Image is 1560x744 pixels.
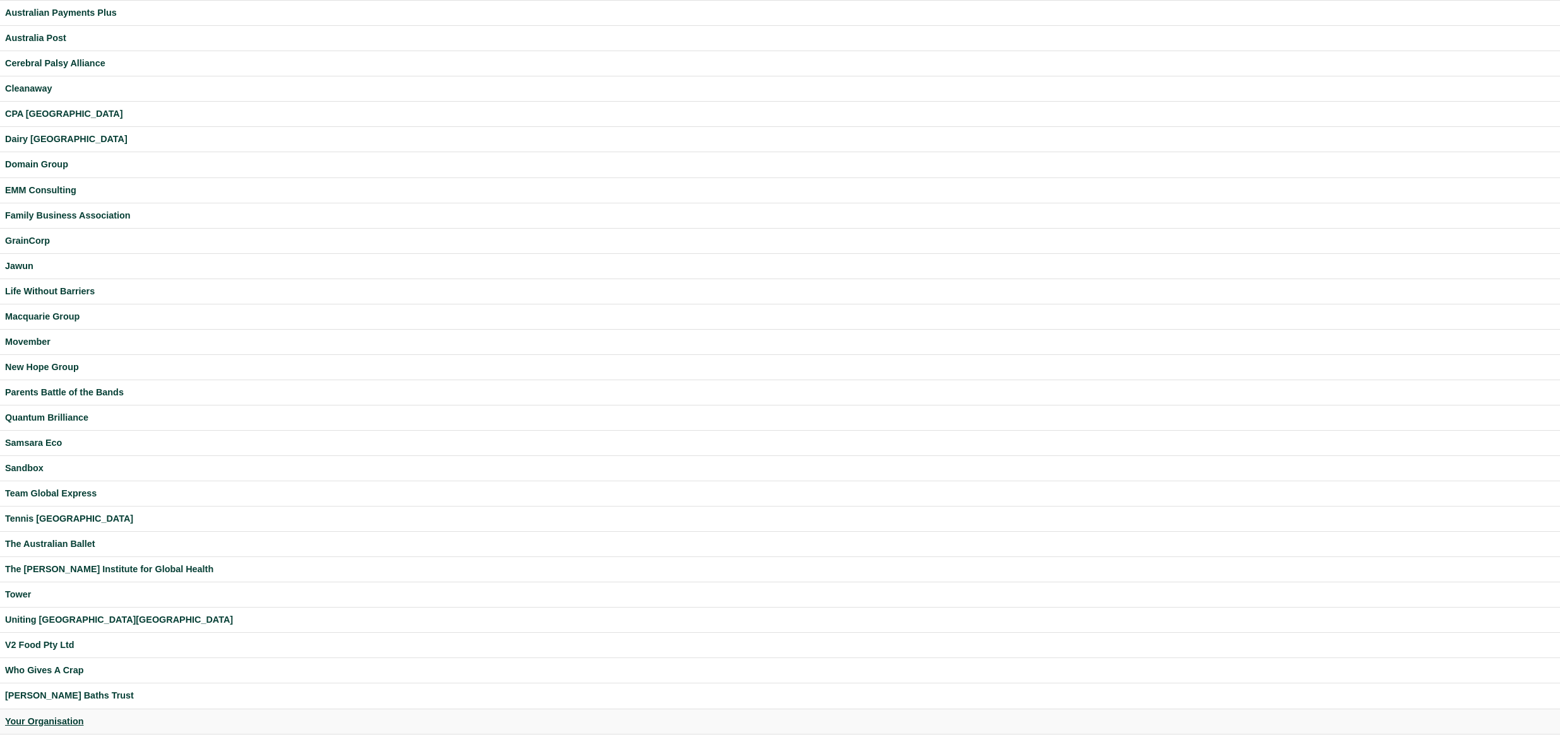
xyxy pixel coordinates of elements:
[5,436,1555,450] a: Samsara Eco
[5,638,1555,652] a: V2 Food Pty Ltd
[5,107,1555,121] a: CPA [GEOGRAPHIC_DATA]
[5,688,1555,703] a: [PERSON_NAME] Baths Trust
[5,486,1555,501] a: Team Global Express
[5,537,1555,551] a: The Australian Ballet
[5,31,1555,45] a: Australia Post
[5,335,1555,349] a: Movember
[5,512,1555,526] a: Tennis [GEOGRAPHIC_DATA]
[5,587,1555,602] a: Tower
[5,663,1555,678] a: Who Gives A Crap
[5,562,1555,577] a: The [PERSON_NAME] Institute for Global Health
[5,157,1555,172] a: Domain Group
[5,132,1555,147] a: Dairy [GEOGRAPHIC_DATA]
[5,208,1555,223] a: Family Business Association
[5,714,1555,729] a: Your Organisation
[5,81,1555,96] a: Cleanaway
[5,259,1555,273] a: Jawun
[5,284,1555,299] a: Life Without Barriers
[5,309,1555,324] a: Macquarie Group
[5,613,1555,627] a: Uniting [GEOGRAPHIC_DATA][GEOGRAPHIC_DATA]
[5,6,1555,20] a: Australian Payments Plus
[5,411,1555,425] a: Quantum Brilliance
[5,234,1555,248] a: GrainCorp
[5,183,1555,198] a: EMM Consulting
[5,360,1555,375] a: New Hope Group
[5,385,1555,400] a: Parents Battle of the Bands
[5,461,1555,476] a: Sandbox
[5,56,1555,71] a: Cerebral Palsy Alliance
